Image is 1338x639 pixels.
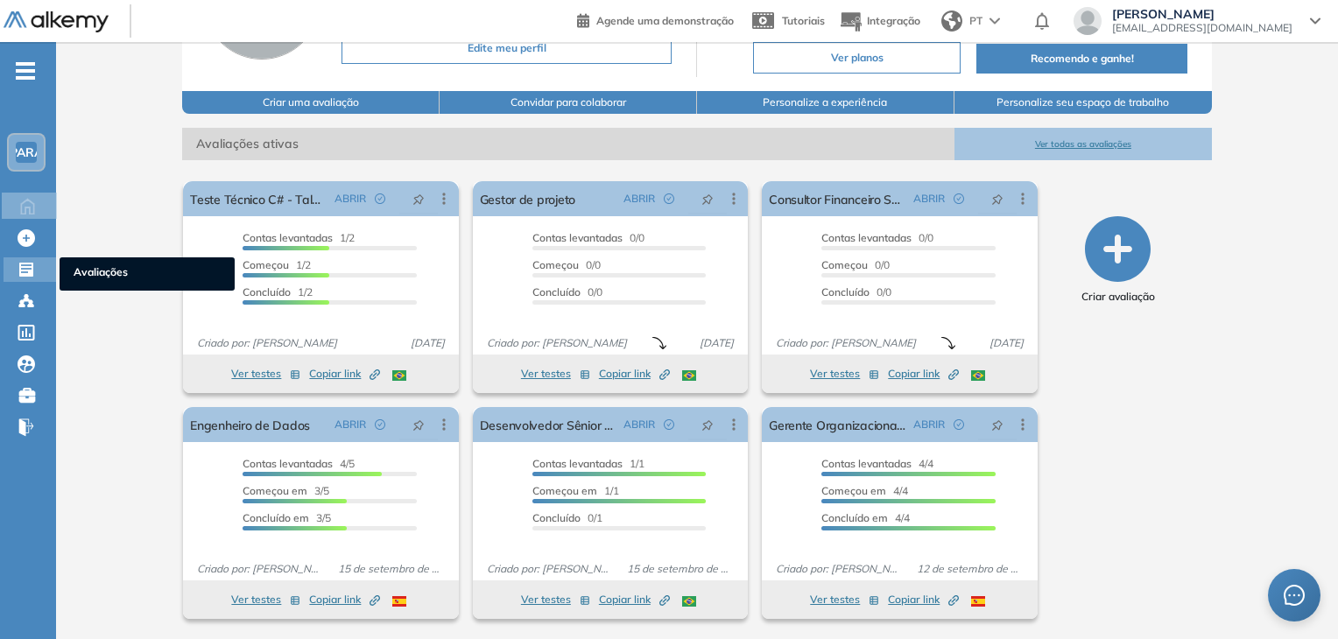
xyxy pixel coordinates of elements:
button: Copiar link [599,589,670,610]
span: círculo de verificação [664,193,674,204]
button: Criar uma avaliação [182,91,440,114]
button: alfinete [399,185,438,213]
span: alfinete [412,192,425,206]
font: Criado por: [PERSON_NAME] [197,562,337,575]
font: Gerente Organizacional de Desenvolvimento LATAM [769,418,1060,433]
font: 4/4 [893,484,908,497]
font: Criar uma avaliação [263,95,359,109]
font: Edite meu perfil [468,41,546,54]
a: Gestor de projeto [480,181,575,216]
font: 1/1 [604,484,619,497]
font: 0/0 [588,285,602,298]
font: Avaliações [74,265,128,278]
button: Integração [839,3,920,40]
button: Copiar link [888,589,959,610]
font: Integração [867,14,920,27]
font: Criar avaliação [1081,290,1155,303]
font: Copiar link [309,367,361,380]
font: Concluído em [821,511,888,524]
font: Agende uma demonstração [596,14,734,27]
font: 4/4 [919,457,933,470]
font: 15 de setembro de 2025 [338,562,456,575]
button: alfinete [978,411,1017,439]
font: Personalize seu espaço de trabalho [996,95,1169,109]
button: Ver todas as avaliações [954,128,1212,160]
span: círculo de verificação [954,419,964,430]
span: círculo de verificação [375,419,385,430]
span: mensagem [1284,585,1305,606]
img: SUTIÃ [971,370,985,381]
button: Ver testes [521,589,590,610]
font: [PERSON_NAME] [1112,6,1215,22]
button: Criar avaliação [1081,216,1155,305]
font: Ver testes [231,367,281,380]
font: Gestor de projeto [480,192,575,207]
img: SUTIÃ [392,370,406,381]
font: Personalize a experiência [763,95,887,109]
button: alfinete [688,411,727,439]
button: Ver testes [521,363,590,384]
font: Copiar link [599,367,651,380]
a: Teste Técnico C# - Talent Academy [190,181,327,216]
font: 1/2 [298,285,313,298]
font: PARA [10,144,43,159]
font: Desenvolvedor Sênior de BI e Dados [480,418,685,433]
img: SUTIÃ [682,596,696,607]
font: 15 de setembro de 2025 [627,562,745,575]
font: [DATE] [700,336,734,349]
img: ESP [971,596,985,607]
font: Contas levantadas [243,457,333,470]
font: ABRIR [334,418,366,431]
font: 0/0 [919,231,933,244]
font: Avaliações ativas [196,136,299,151]
font: 0/0 [875,258,890,271]
img: Logotipo [4,11,109,33]
font: Criado por: [PERSON_NAME] [197,336,337,349]
font: Concluído em [243,511,309,524]
font: Copiar link [888,367,940,380]
font: 0/0 [586,258,601,271]
font: Concluído [243,285,291,298]
span: alfinete [991,192,1003,206]
span: alfinete [701,418,714,432]
button: Convidar para colaborar [440,91,697,114]
font: [DATE] [411,336,445,349]
button: Ver testes [231,363,300,384]
font: Copiar link [888,593,940,606]
button: Edite meu perfil [342,32,672,64]
img: mundo [941,11,962,32]
font: ABRIR [913,192,945,205]
button: alfinete [399,411,438,439]
button: Copiar link [309,589,380,610]
font: Ver planos [831,51,884,64]
a: Consultor Financeiro Sênior Dynamics F&0 - LATAM [769,181,905,216]
font: PT [969,14,982,27]
span: alfinete [701,192,714,206]
font: Começou em [821,484,886,497]
font: Começou [532,258,579,271]
font: Contas levantadas [821,231,912,244]
font: Concluído [821,285,870,298]
font: 3/5 [316,511,331,524]
font: 4/4 [895,511,910,524]
font: [EMAIL_ADDRESS][DOMAIN_NAME] [1112,21,1292,34]
font: ABRIR [623,192,655,205]
font: Começou em [243,484,307,497]
font: Criado por: [PERSON_NAME] [487,336,627,349]
font: Criado por: [PERSON_NAME] [487,562,627,575]
font: Copiar link [599,593,651,606]
a: Engenheiro de Dados [190,407,310,442]
button: alfinete [978,185,1017,213]
span: alfinete [991,418,1003,432]
button: Copiar link [309,363,380,384]
button: Recomendo e ganhe! [976,44,1187,74]
button: Copiar link [888,363,959,384]
font: [DATE] [989,336,1024,349]
font: Contas levantadas [821,457,912,470]
button: alfinete [688,185,727,213]
font: Ver todas as avaliações [1035,138,1131,150]
font: Ver testes [231,593,281,606]
font: Concluído [532,285,581,298]
font: Começou em [532,484,597,497]
font: Ver testes [521,367,571,380]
